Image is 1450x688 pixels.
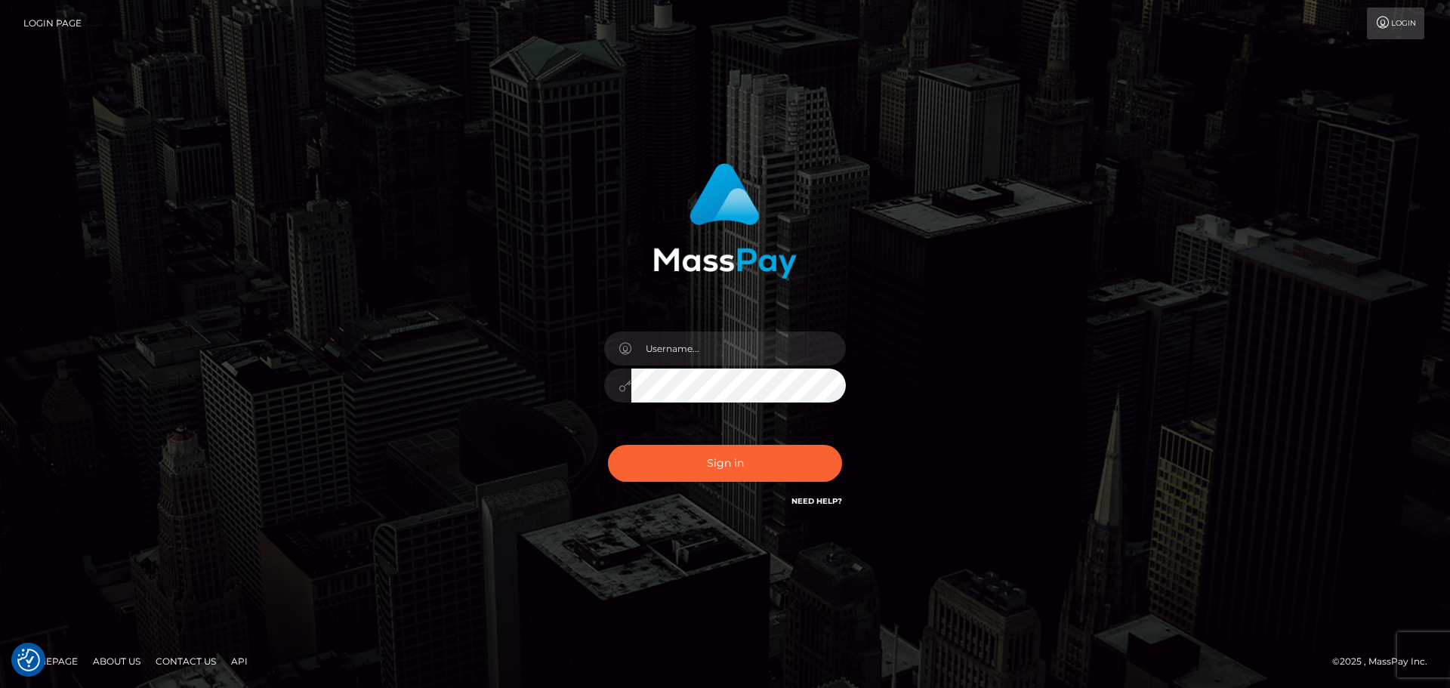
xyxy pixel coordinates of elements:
[17,649,84,673] a: Homepage
[608,445,842,482] button: Sign in
[17,649,40,671] button: Consent Preferences
[1367,8,1424,39] a: Login
[225,649,254,673] a: API
[791,496,842,506] a: Need Help?
[1332,653,1439,670] div: © 2025 , MassPay Inc.
[150,649,222,673] a: Contact Us
[653,163,797,279] img: MassPay Login
[631,332,846,366] input: Username...
[23,8,82,39] a: Login Page
[17,649,40,671] img: Revisit consent button
[87,649,147,673] a: About Us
